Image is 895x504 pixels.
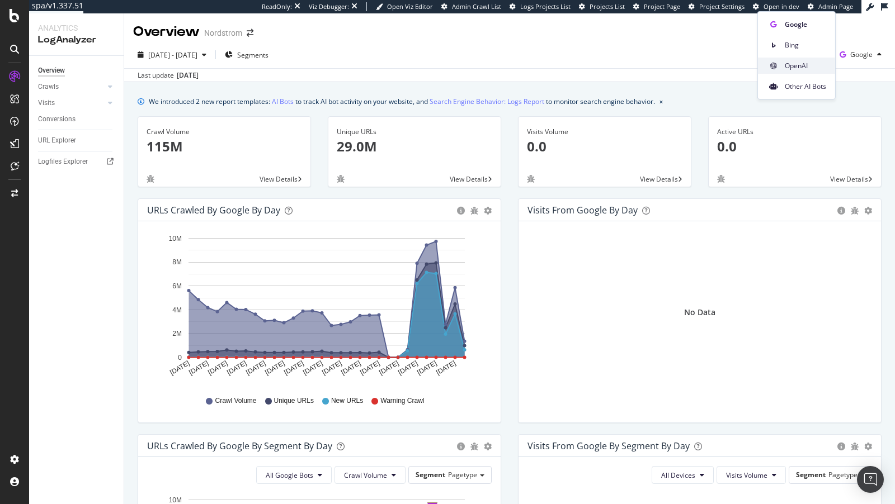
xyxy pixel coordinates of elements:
div: bug [470,443,478,450]
text: 4M [172,306,182,314]
a: Overview [38,65,116,77]
span: Segment [416,470,445,479]
div: circle-info [457,443,465,450]
div: bug [337,175,345,183]
div: Active URLs [717,127,873,137]
div: Overview [38,65,65,77]
span: Google [850,50,873,59]
text: [DATE] [244,359,267,377]
span: Segment [796,470,826,479]
button: Visits Volume [717,466,786,484]
div: URL Explorer [38,135,76,146]
button: All Google Bots [256,466,332,484]
a: Open in dev [753,2,799,11]
span: Projects List [590,2,625,11]
span: Segments [237,50,268,60]
a: AI Bots [272,96,294,107]
text: [DATE] [206,359,229,377]
text: [DATE] [397,359,419,377]
span: Other AI Bots [785,82,826,92]
span: Logs Projects List [520,2,571,11]
div: Visits Volume [527,127,682,137]
div: Visits from Google By Segment By Day [527,440,690,451]
p: 115M [147,137,302,156]
div: arrow-right-arrow-left [247,29,253,37]
div: Crawl Volume [147,127,302,137]
text: [DATE] [416,359,438,377]
span: Crawl Volume [344,470,387,480]
div: circle-info [837,207,845,215]
span: New URLs [331,396,363,406]
div: We introduced 2 new report templates: to track AI bot activity on your website, and to monitor se... [149,96,655,107]
div: Logfiles Explorer [38,156,88,168]
text: [DATE] [340,359,362,377]
text: [DATE] [378,359,400,377]
div: bug [717,175,725,183]
div: gear [484,443,492,450]
p: 0.0 [527,137,682,156]
a: Open Viz Editor [376,2,433,11]
div: gear [864,443,872,450]
div: Viz Debugger: [309,2,349,11]
span: Warning Crawl [380,396,424,406]
a: Project Page [633,2,680,11]
span: View Details [830,174,868,184]
span: Bing [785,40,826,50]
span: Unique URLs [274,396,314,406]
div: LogAnalyzer [38,34,115,46]
a: Conversions [38,113,116,125]
div: Nordstrom [204,27,242,39]
text: [DATE] [263,359,286,377]
button: Google [835,46,886,64]
div: Last update [138,70,199,80]
text: [DATE] [168,359,191,377]
p: 0.0 [717,137,873,156]
text: [DATE] [282,359,305,377]
text: 10M [169,496,182,504]
a: Logfiles Explorer [38,156,116,168]
a: Admin Page [808,2,853,11]
a: Admin Crawl List [441,2,501,11]
div: circle-info [837,443,845,450]
button: [DATE] - [DATE] [133,46,211,64]
a: Crawls [38,81,105,93]
text: 6M [172,282,182,290]
text: [DATE] [302,359,324,377]
span: All Devices [661,470,695,480]
div: info banner [138,96,882,107]
div: bug [147,175,154,183]
button: Segments [220,46,273,64]
a: Logs Projects List [510,2,571,11]
text: [DATE] [321,359,343,377]
div: Crawls [38,81,59,93]
span: View Details [260,174,298,184]
svg: A chart. [147,230,492,386]
div: URLs Crawled by Google by day [147,205,280,216]
a: URL Explorer [38,135,116,146]
text: 10M [169,235,182,243]
text: [DATE] [225,359,248,377]
span: Visits Volume [726,470,767,480]
span: Project Settings [699,2,745,11]
div: Visits [38,97,55,109]
div: URLs Crawled by Google By Segment By Day [147,440,332,451]
div: Open Intercom Messenger [857,466,884,493]
div: bug [851,443,859,450]
a: Visits [38,97,105,109]
div: circle-info [457,207,465,215]
div: [DATE] [177,70,199,80]
span: View Details [450,174,488,184]
button: Crawl Volume [335,466,406,484]
a: Projects List [579,2,625,11]
div: bug [527,175,535,183]
div: bug [851,207,859,215]
span: Admin Crawl List [452,2,501,11]
span: Google [785,20,826,30]
text: [DATE] [435,359,457,377]
button: All Devices [652,466,714,484]
div: No Data [684,307,715,318]
a: Project Settings [689,2,745,11]
text: 2M [172,330,182,337]
div: ReadOnly: [262,2,292,11]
